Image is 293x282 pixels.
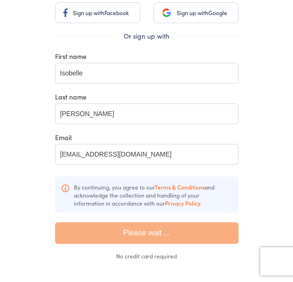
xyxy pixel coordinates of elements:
[73,8,104,17] span: Sign up with
[55,92,238,101] div: Last name
[55,133,238,142] div: Email
[55,103,238,124] input: Last name
[177,8,208,17] span: Sign up with
[55,2,140,23] a: Sign up withFacebook
[55,176,238,213] div: By continuing, you agree to our and acknowledge the collection and handling of your information i...
[55,144,238,165] input: Your business email
[153,2,238,23] a: Sign up withGoogle
[165,199,201,207] a: Privacy Policy.
[55,253,238,259] div: No credit card required
[55,31,238,41] div: Or sign up with
[155,183,205,191] a: Terms & Conditions
[55,63,238,83] input: First name
[55,51,238,61] div: First name
[55,222,238,244] input: Please wait ...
